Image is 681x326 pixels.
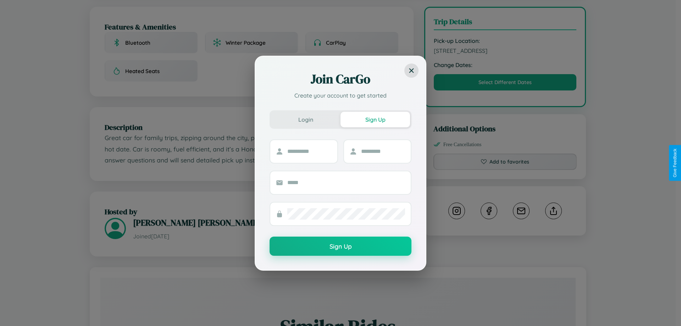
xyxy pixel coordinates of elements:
[672,149,677,177] div: Give Feedback
[270,237,411,256] button: Sign Up
[270,71,411,88] h2: Join CarGo
[271,112,340,127] button: Login
[270,91,411,100] p: Create your account to get started
[340,112,410,127] button: Sign Up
